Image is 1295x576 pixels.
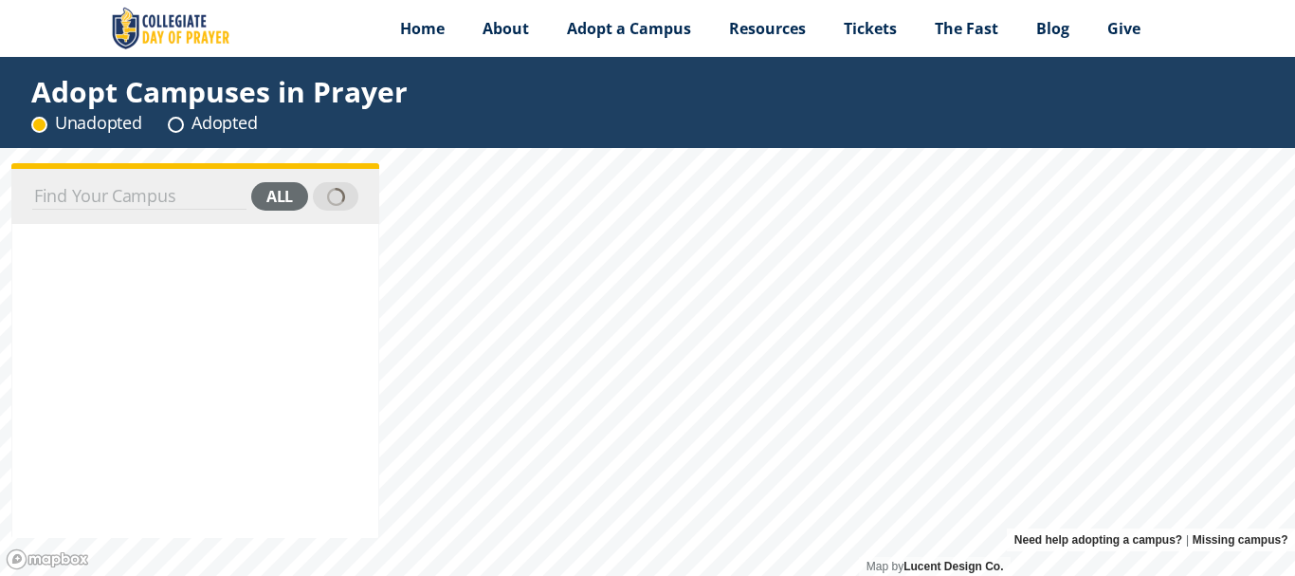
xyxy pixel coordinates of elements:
div: Map by [859,557,1011,576]
a: Resources [710,5,825,52]
div: Adopt Campuses in Prayer [31,80,408,103]
div: Unadopted [31,111,141,135]
a: Lucent Design Co. [903,560,1003,573]
a: Mapbox logo [6,548,89,570]
span: Resources [729,18,806,39]
span: Home [400,18,445,39]
div: Adopted [168,111,257,135]
a: Blog [1017,5,1088,52]
a: Tickets [825,5,916,52]
span: Give [1107,18,1140,39]
a: Give [1088,5,1159,52]
a: Adopt a Campus [548,5,710,52]
input: Find Your Campus [32,183,246,210]
div: | [1007,529,1295,551]
a: About [464,5,548,52]
span: Adopt a Campus [567,18,691,39]
span: About [483,18,529,39]
a: Home [381,5,464,52]
a: The Fast [916,5,1017,52]
span: Tickets [844,18,897,39]
span: Blog [1036,18,1069,39]
span: The Fast [935,18,998,39]
div: all [251,182,308,211]
a: Missing campus? [1193,529,1288,551]
a: Need help adopting a campus? [1014,529,1182,551]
